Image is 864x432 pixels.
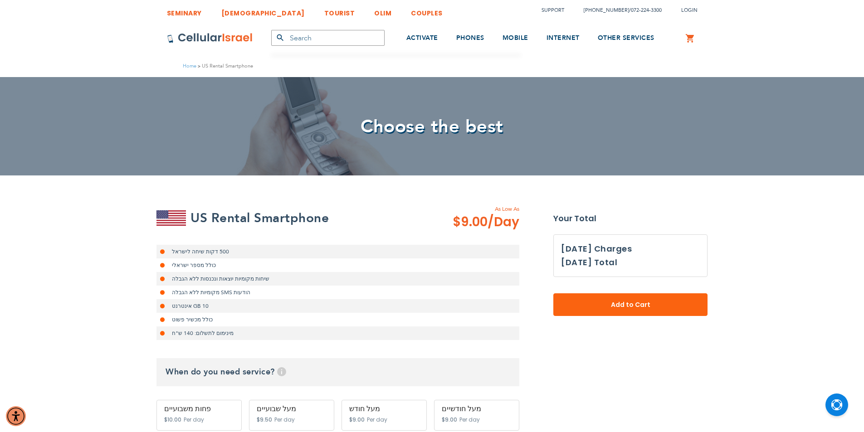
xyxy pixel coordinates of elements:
[6,406,26,426] div: Accessibility Menu
[411,2,443,19] a: COUPLES
[584,7,629,14] a: [PHONE_NUMBER]
[367,416,387,424] span: Per day
[349,416,365,423] span: $9.00
[156,272,519,286] li: שיחות מקומיות יוצאות ונכנסות ללא הגבלה
[361,114,503,139] span: Choose the best
[257,405,327,413] div: מעל שבועיים
[542,7,564,14] a: Support
[442,405,512,413] div: מעל חודשיים
[156,313,519,326] li: כולל מכשיר פשוט
[156,245,519,258] li: 500 דקות שיחה לישראל
[456,34,484,42] span: PHONES
[406,21,438,55] a: ACTIVATE
[164,416,181,423] span: $10.00
[349,405,419,413] div: מעל חודש
[503,34,528,42] span: MOBILE
[553,212,708,225] strong: Your Total
[184,416,204,424] span: Per day
[156,358,519,386] h3: When do you need service?
[274,416,295,424] span: Per day
[257,416,272,423] span: $9.50
[503,21,528,55] a: MOBILE
[167,33,253,44] img: Cellular Israel Logo
[631,7,662,14] a: 072-224-3300
[547,34,580,42] span: INTERNET
[406,34,438,42] span: ACTIVATE
[583,300,678,310] span: Add to Cart
[167,2,202,19] a: SEMINARY
[196,62,253,70] li: US Rental Smartphone
[164,405,234,413] div: פחות משבועיים
[324,2,355,19] a: TOURIST
[428,205,519,213] span: As Low As
[456,21,484,55] a: PHONES
[561,242,700,256] h3: [DATE] Charges
[488,213,519,231] span: /Day
[575,4,662,17] li: /
[156,326,519,340] li: מינימום לתשלום: 140 ש"ח
[681,7,698,14] span: Login
[156,258,519,272] li: כולל מספר ישראלי
[442,416,457,423] span: $9.00
[459,416,480,424] span: Per day
[547,21,580,55] a: INTERNET
[221,2,305,19] a: [DEMOGRAPHIC_DATA]
[190,209,329,227] h2: US Rental Smartphone
[183,63,196,69] a: Home
[277,367,286,376] span: Help
[598,21,654,55] a: OTHER SERVICES
[598,34,654,42] span: OTHER SERVICES
[156,286,519,299] li: הודעות SMS מקומיות ללא הגבלה
[453,213,519,231] span: $9.00
[271,30,385,46] input: Search
[561,256,617,269] h3: [DATE] Total
[156,210,186,226] img: US Rental Smartphone
[374,2,391,19] a: OLIM
[553,293,708,316] button: Add to Cart
[156,299,519,313] li: 10 GB אינטרנט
